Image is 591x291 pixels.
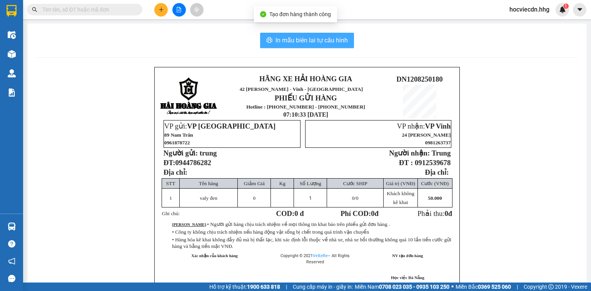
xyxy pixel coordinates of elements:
strong: Địa chỉ: [425,168,449,176]
span: Tạo đơn hàng thành công [269,11,331,17]
strong: Người gửi: [164,149,198,157]
span: Cước (VNĐ) [421,181,449,186]
strong: COD: [276,209,304,217]
span: 42 [PERSON_NAME] - Vinh - [GEOGRAPHIC_DATA] [240,86,363,92]
span: 1 [309,195,312,201]
strong: ĐT : [399,159,413,167]
strong: Hotline : [PHONE_NUMBER] - [PHONE_NUMBER] [246,104,365,110]
span: 0981263737 [425,140,451,145]
span: Giảm Giá [244,181,265,186]
span: 0 [444,209,448,217]
span: | [286,283,287,291]
span: caret-down [576,6,583,13]
strong: Người nhận: [389,149,430,157]
span: • Người gửi hàng chịu trách nhiệm về mọi thông tin khai báo trên phiếu gửi đơn hàng . [207,221,390,227]
span: Địa chỉ: [164,168,187,176]
span: Học việc Đà Nẵng [391,276,424,280]
span: 1 [169,195,172,201]
span: check-circle [260,11,266,17]
button: caret-down [573,3,586,17]
span: Số Lượng [300,181,321,186]
a: VeXeRe [313,253,328,258]
img: logo [160,77,218,115]
span: search [32,7,37,12]
input: Tìm tên, số ĐT hoặc mã đơn [42,5,133,14]
span: Ghi chú: [162,211,180,216]
strong: ĐT: [164,159,211,167]
img: solution-icon [8,89,16,97]
span: ⚪️ [451,285,454,288]
span: Phải thu: [417,209,452,217]
span: 0 [352,195,355,201]
span: notification [8,258,15,265]
span: 1 [564,3,567,9]
img: warehouse-icon [8,50,16,58]
span: VP Vinh [425,122,451,130]
span: Trung [432,149,451,157]
span: Copyright © 2021 – All Rights Reserved [280,253,350,264]
strong: PHIẾU GỬI HÀNG [275,94,337,102]
strong: HÃNG XE HẢI HOÀNG GIA [259,75,352,83]
span: 0 đ [294,209,304,217]
strong: 1900 633 818 [247,284,280,290]
span: VP nhận: [397,122,451,130]
sup: 1 [563,3,569,9]
button: file-add [172,3,186,17]
span: valy đen [200,195,217,201]
span: DN1208250180 [396,75,442,83]
span: printer [266,37,272,44]
strong: 0708 023 035 - 0935 103 250 [379,284,449,290]
span: 0 [253,195,256,201]
span: Cước SHIP [343,181,367,186]
span: VP gửi: [164,122,275,130]
span: Khách không kê khai [387,191,414,205]
img: warehouse-icon [8,69,16,77]
span: Miền Nam [355,283,449,291]
span: 89 Nam Trân [164,132,193,138]
span: aim [194,7,199,12]
span: message [8,275,15,282]
span: Kg [279,181,285,186]
span: Tên hàng [199,181,218,186]
button: printerIn mẫu biên lai tự cấu hình [260,33,354,48]
span: đ [448,209,452,217]
span: Giá trị (VNĐ) [386,181,415,186]
span: Cung cấp máy in - giấy in: [293,283,353,291]
img: logo-vxr [7,5,17,17]
strong: 0369 525 060 [478,284,511,290]
span: plus [159,7,164,12]
span: copyright [548,284,554,289]
img: warehouse-icon [8,222,16,231]
span: 0944786282 [175,159,211,167]
span: In mẫu biên lai tự cấu hình [275,35,348,45]
span: STT [166,181,175,186]
span: hocviecdn.hhg [503,5,556,14]
span: trung [200,149,217,157]
span: 0961878722 [164,140,190,145]
span: /0 [352,195,359,201]
button: aim [190,3,204,17]
span: Hỗ trợ kỹ thuật: [209,283,280,291]
span: file-add [176,7,182,12]
strong: Xác nhận của khách hàng [191,254,238,258]
img: warehouse-icon [8,31,16,39]
span: 07:10:33 [DATE] [283,111,328,118]
span: 24 [PERSON_NAME] [402,132,451,138]
span: • Công ty không chịu trách nhiệm nếu hàng động vật sống bị chết trong quá trình vận chuyển [172,229,369,235]
span: 0912539678 [415,159,451,167]
span: VP [GEOGRAPHIC_DATA] [187,122,275,130]
span: : [172,222,390,227]
span: | [517,283,518,291]
span: 50.000 [428,195,442,201]
img: icon-new-feature [559,6,566,13]
strong: Phí COD: đ [341,209,379,217]
button: plus [154,3,168,17]
span: • Hàng hóa kê khai không đầy đủ mà bị thất lạc, khi xác định lỗi thuộc về nhà xe, nhà xe bồi thườ... [172,237,451,249]
span: question-circle [8,240,15,248]
span: 0 [371,209,374,217]
span: Miền Bắc [456,283,511,291]
strong: [PERSON_NAME] [172,222,206,227]
strong: NV tạo đơn hàng [392,254,423,258]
